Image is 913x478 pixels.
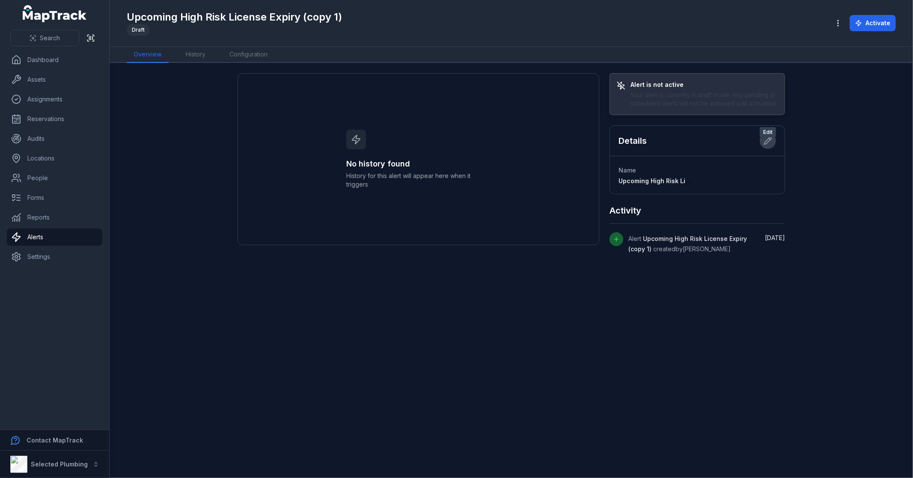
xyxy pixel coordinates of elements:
[7,189,102,206] a: Forms
[628,235,747,252] span: Upcoming High Risk License Expiry (copy 1)
[23,5,87,22] a: MapTrack
[10,30,79,46] button: Search
[27,436,83,444] strong: Contact MapTrack
[850,15,896,31] button: Activate
[7,130,102,147] a: Audits
[223,47,274,63] a: Configuration
[7,150,102,167] a: Locations
[7,169,102,187] a: People
[127,47,169,63] a: Overview
[630,91,778,108] div: Your alert is currently in draft mode. Any pending or scheduled alerts will not be actioned until...
[127,24,150,36] div: Draft
[619,166,636,174] span: Name
[179,47,212,63] a: History
[760,127,776,137] span: Edit
[7,51,102,68] a: Dashboard
[127,10,342,24] h1: Upcoming High Risk License Expiry (copy 1)
[765,234,785,241] time: 8/18/2025, 2:46:07 PM
[7,91,102,108] a: Assignments
[346,158,490,170] h3: No history found
[630,80,778,89] h3: Alert is not active
[7,71,102,88] a: Assets
[628,235,747,252] span: Alert created by [PERSON_NAME]
[40,34,60,42] span: Search
[610,205,641,217] h2: Activity
[765,234,785,241] span: [DATE]
[346,172,490,189] span: History for this alert will appear here when it triggers
[619,177,749,184] span: Upcoming High Risk License Expiry (copy 1)
[7,110,102,128] a: Reservations
[7,229,102,246] a: Alerts
[7,209,102,226] a: Reports
[619,135,647,147] h2: Details
[31,460,88,468] strong: Selected Plumbing
[7,248,102,265] a: Settings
